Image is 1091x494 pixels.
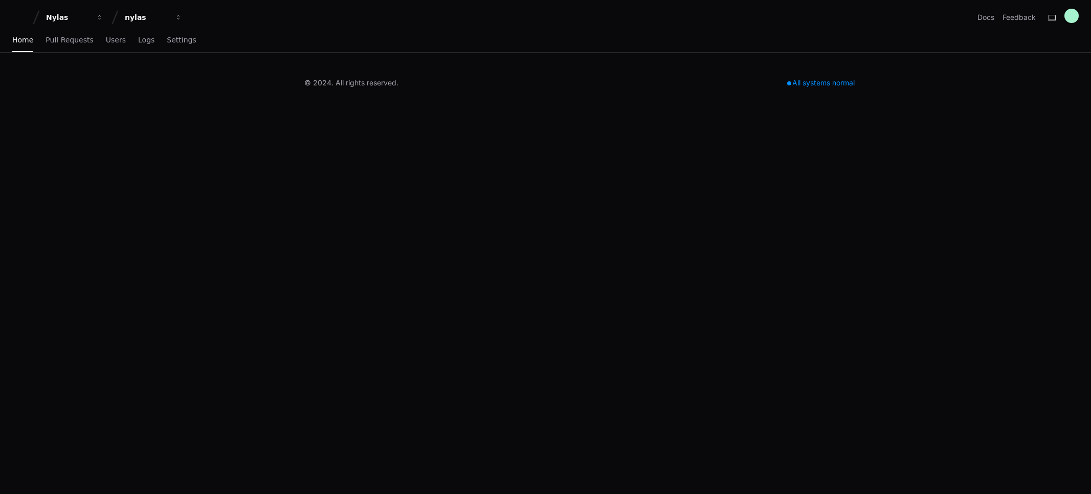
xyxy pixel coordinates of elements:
a: Pull Requests [46,29,93,52]
a: Logs [138,29,154,52]
a: Home [12,29,33,52]
span: Home [12,37,33,43]
a: Docs [977,12,994,23]
button: Nylas [42,8,107,27]
span: Users [106,37,126,43]
div: All systems normal [781,76,861,90]
a: Users [106,29,126,52]
span: Pull Requests [46,37,93,43]
a: Settings [167,29,196,52]
span: Logs [138,37,154,43]
div: © 2024. All rights reserved. [304,78,398,88]
button: nylas [121,8,186,27]
div: Nylas [46,12,90,23]
div: nylas [125,12,169,23]
span: Settings [167,37,196,43]
button: Feedback [1003,12,1036,23]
